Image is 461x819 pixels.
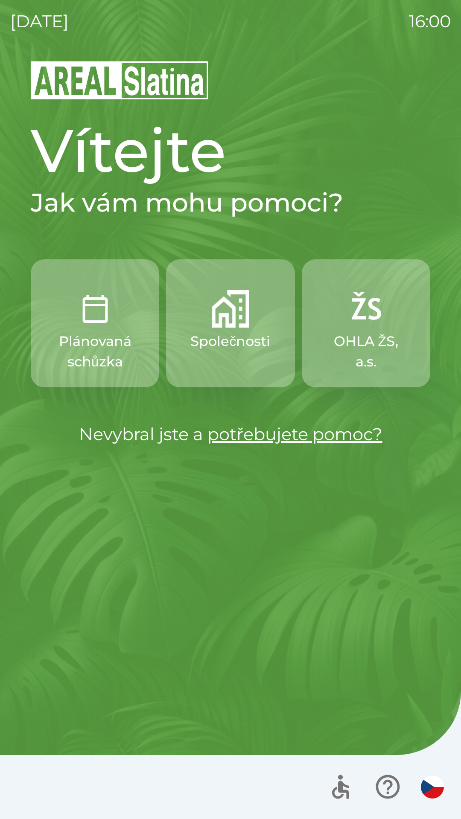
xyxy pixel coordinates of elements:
button: OHLA ŽS, a.s. [302,259,430,387]
h1: Vítejte [31,114,430,187]
p: 16:00 [409,9,451,34]
a: potřebujete pomoc? [207,424,382,444]
p: Plánovaná schůzka [51,331,139,372]
button: Společnosti [166,259,295,387]
img: cs flag [421,775,444,799]
p: Nevybral jste a [31,421,430,447]
img: 9f72f9f4-8902-46ff-b4e6-bc4241ee3c12.png [347,290,385,328]
button: Plánovaná schůzka [31,259,159,387]
img: Logo [31,60,430,101]
p: [DATE] [10,9,69,34]
img: 58b4041c-2a13-40f9-aad2-b58ace873f8c.png [212,290,249,328]
img: 0ea463ad-1074-4378-bee6-aa7a2f5b9440.png [76,290,114,328]
p: Společnosti [190,331,270,351]
p: OHLA ŽS, a.s. [322,331,410,372]
h2: Jak vám mohu pomoci? [31,187,430,218]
